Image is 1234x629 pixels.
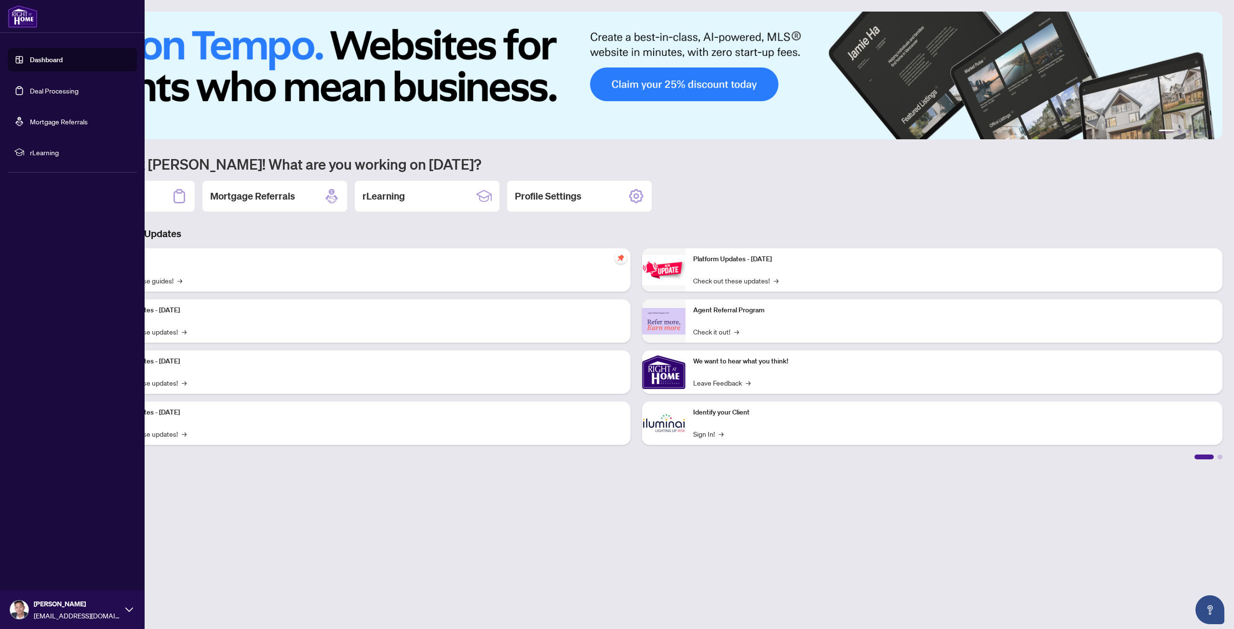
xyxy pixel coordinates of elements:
span: → [746,377,751,388]
a: Check out these updates!→ [693,275,778,286]
p: Platform Updates - [DATE] [101,407,623,418]
span: → [177,275,182,286]
a: Sign In!→ [693,428,724,439]
a: Leave Feedback→ [693,377,751,388]
a: Mortgage Referrals [30,117,88,126]
button: 4 [1194,130,1197,134]
span: → [719,428,724,439]
p: Self-Help [101,254,623,265]
img: We want to hear what you think! [642,350,685,394]
button: 6 [1209,130,1213,134]
span: → [734,326,739,337]
a: Dashboard [30,55,63,64]
p: Identify your Client [693,407,1215,418]
img: Identify your Client [642,401,685,445]
span: [PERSON_NAME] [34,599,121,609]
a: Check it out!→ [693,326,739,337]
p: Platform Updates - [DATE] [101,305,623,316]
img: Slide 0 [50,12,1222,139]
span: → [774,275,778,286]
button: 1 [1159,130,1174,134]
img: logo [8,5,38,28]
h2: rLearning [362,189,405,203]
h3: Brokerage & Industry Updates [50,227,1222,241]
h2: Profile Settings [515,189,581,203]
span: → [182,326,187,337]
img: Profile Icon [10,601,28,619]
button: 2 [1178,130,1182,134]
p: We want to hear what you think! [693,356,1215,367]
img: Platform Updates - June 23, 2025 [642,255,685,285]
p: Platform Updates - [DATE] [693,254,1215,265]
span: pushpin [615,252,627,264]
button: Open asap [1195,595,1224,624]
span: rLearning [30,147,130,158]
p: Agent Referral Program [693,305,1215,316]
h2: Mortgage Referrals [210,189,295,203]
h1: Welcome back [PERSON_NAME]! What are you working on [DATE]? [50,155,1222,173]
button: 3 [1186,130,1190,134]
a: Deal Processing [30,86,79,95]
p: Platform Updates - [DATE] [101,356,623,367]
span: → [182,428,187,439]
span: → [182,377,187,388]
button: 5 [1201,130,1205,134]
img: Agent Referral Program [642,308,685,335]
span: [EMAIL_ADDRESS][DOMAIN_NAME] [34,610,121,621]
